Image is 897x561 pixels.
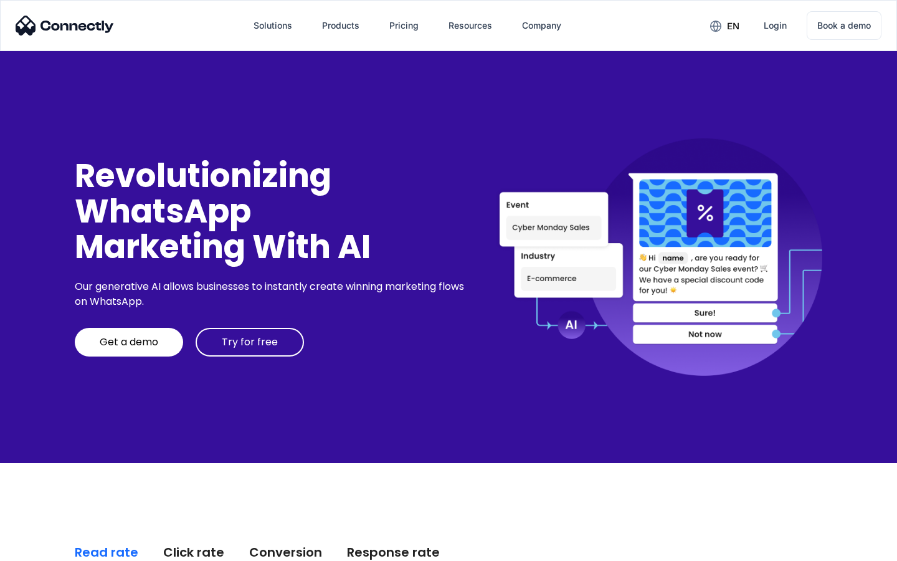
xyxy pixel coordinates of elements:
div: en [727,17,739,35]
div: Products [322,17,359,34]
div: Try for free [222,336,278,348]
a: Login [754,11,797,41]
div: Click rate [163,544,224,561]
a: Pricing [379,11,429,41]
div: Login [764,17,787,34]
div: Pricing [389,17,419,34]
div: Response rate [347,544,440,561]
div: Solutions [254,17,292,34]
div: Conversion [249,544,322,561]
div: Company [522,17,561,34]
a: Try for free [196,328,304,357]
div: Revolutionizing WhatsApp Marketing With AI [75,158,468,265]
a: Get a demo [75,328,183,357]
div: Read rate [75,544,138,561]
div: Resources [448,17,492,34]
a: Book a demo [807,11,881,40]
img: Connectly Logo [16,16,114,36]
div: Get a demo [100,336,158,348]
div: Our generative AI allows businesses to instantly create winning marketing flows on WhatsApp. [75,279,468,309]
